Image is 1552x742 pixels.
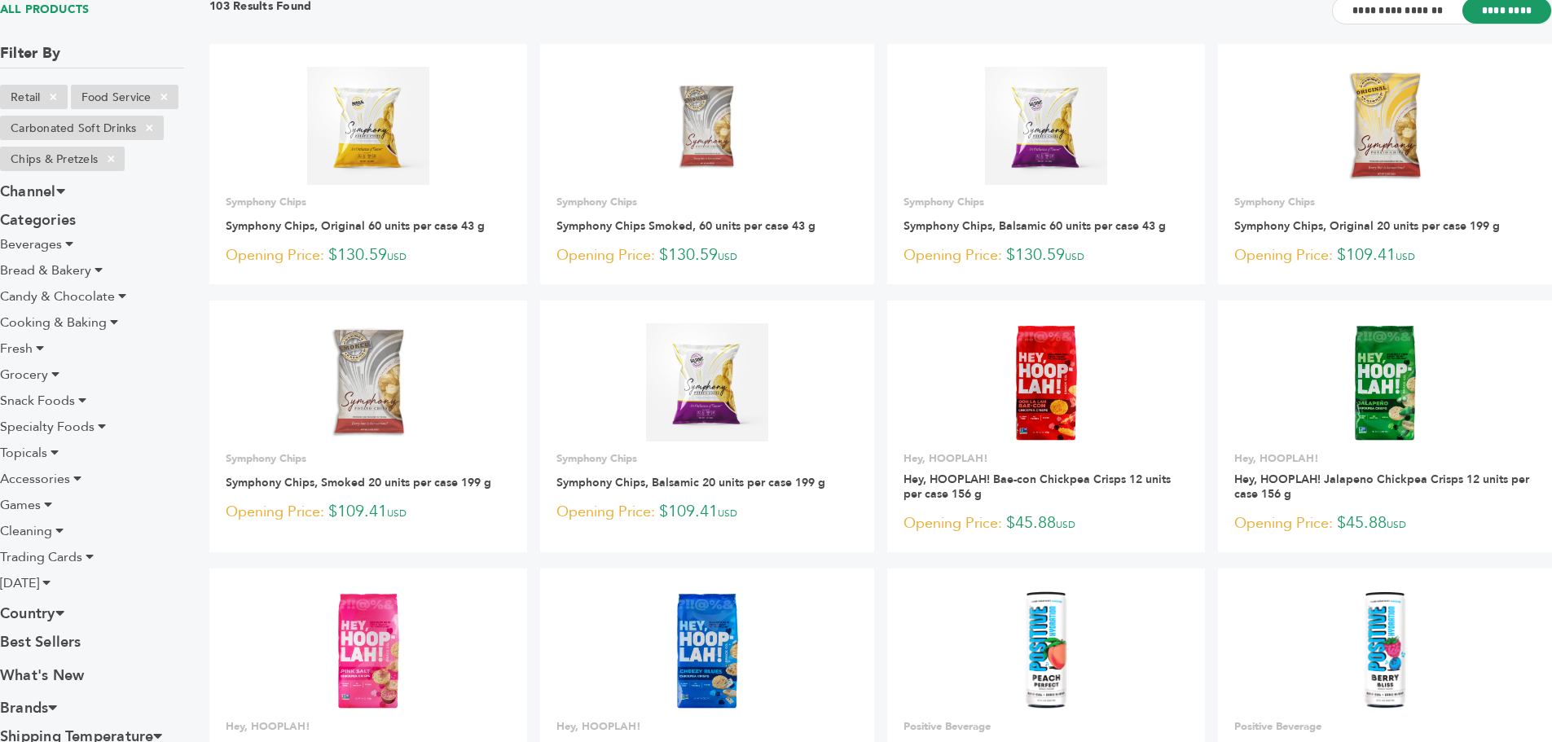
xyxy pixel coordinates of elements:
span: Opening Price: [904,244,1002,266]
li: Food Service [71,85,178,109]
p: Hey, HOOPLAH! [556,719,858,734]
p: $130.59 [556,244,858,268]
span: USD [718,507,737,520]
a: Hey, HOOPLAH! Jalapeno Chickpea Crisps 12 units per case 156 g [1234,472,1529,502]
p: Positive Beverage [1234,719,1536,734]
a: Hey, HOOPLAH! Bae-con Chickpea Crisps 12 units per case 156 g [904,472,1171,502]
p: $45.88 [1234,511,1536,536]
p: $109.41 [1234,244,1536,268]
span: USD [718,250,737,263]
img: Symphony Chips, Original 60 units per case 43 g [307,67,430,184]
img: Positive Hydration Berry Bliss 12 units per case 355 mL [1361,591,1409,709]
img: Hey, HOOPLAH! Cheezy Blues Chickpea Crisps 12 units per case 156 g [657,591,757,709]
a: Symphony Chips, Smoked 20 units per case 199 g [226,475,491,490]
span: USD [1056,518,1075,531]
a: Symphony Chips, Original 20 units per case 199 g [1234,218,1500,234]
span: USD [1396,250,1415,263]
p: Positive Beverage [904,719,1189,734]
span: Opening Price: [1234,512,1333,534]
p: Symphony Chips [1234,195,1536,209]
a: Symphony Chips, Balsamic 20 units per case 199 g [556,475,825,490]
p: Hey, HOOPLAH! [226,719,511,734]
p: Symphony Chips [904,195,1189,209]
img: Positive Hydration Peach Perfect 12 units per case 355 mL [1022,591,1071,709]
img: Symphony Chips, Balsamic 60 units per case 43 g [985,67,1108,184]
span: USD [387,250,407,263]
p: Symphony Chips [226,195,511,209]
img: Hey, HOOPLAH! Jalapeno Chickpea Crisps 12 units per case 156 g [1334,323,1435,441]
img: Symphony Chips, Balsamic 20 units per case 199 g [646,323,769,441]
span: Opening Price: [904,512,1002,534]
span: Opening Price: [226,244,324,266]
span: Opening Price: [226,501,324,523]
p: Symphony Chips [556,195,858,209]
span: USD [387,507,407,520]
span: Opening Price: [556,244,655,266]
p: $109.41 [226,500,511,525]
span: Opening Price: [1234,244,1333,266]
a: Symphony Chips, Balsamic 60 units per case 43 g [904,218,1166,234]
p: Hey, HOOPLAH! [1234,451,1536,466]
p: $109.41 [556,500,858,525]
img: Symphony Chips Smoked, 60 units per case 43 g [648,67,767,185]
span: USD [1387,518,1406,531]
a: Symphony Chips, Original 60 units per case 43 g [226,218,485,234]
span: Opening Price: [556,501,655,523]
img: Symphony Chips, Original 20 units per case 199 g [1346,67,1423,184]
p: Hey, HOOPLAH! [904,451,1189,466]
span: × [40,87,67,107]
span: × [136,118,163,138]
img: Hey, HOOPLAH! Pink Salt Chickpea Crisps 12 units per case 156 g [318,591,418,709]
img: Symphony Chips, Smoked 20 units per case 199 g [328,323,407,441]
p: $45.88 [904,511,1189,536]
span: × [98,149,125,169]
p: $130.59 [904,244,1189,268]
span: USD [1065,250,1084,263]
p: $130.59 [226,244,511,268]
span: × [151,87,178,107]
img: Hey, HOOPLAH! Bae-con Chickpea Crisps 12 units per case 156 g [996,323,1096,441]
p: Symphony Chips [226,451,511,466]
a: Symphony Chips Smoked, 60 units per case 43 g [556,218,816,234]
p: Symphony Chips [556,451,858,466]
